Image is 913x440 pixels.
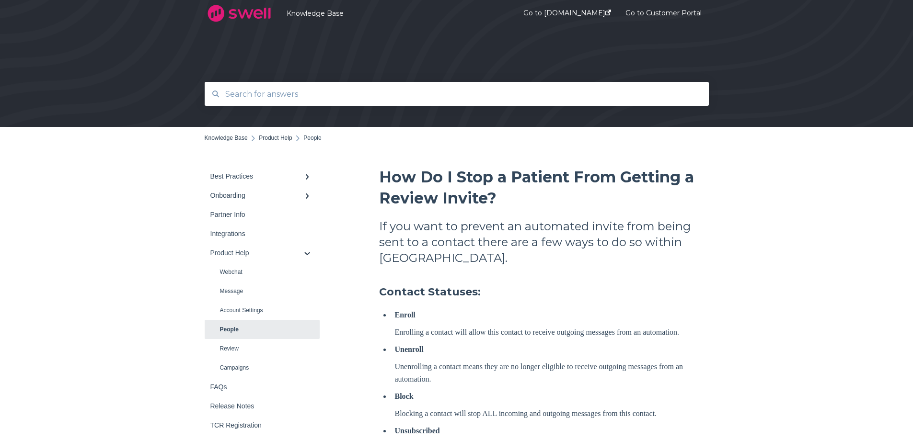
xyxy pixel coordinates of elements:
[205,167,320,186] a: Best Practices
[395,345,424,353] strong: Unenroll
[395,407,709,420] p: Blocking a contact will stop ALL incoming and outgoing messages from this contact.
[210,172,304,180] div: Best Practices
[210,211,304,218] div: Partner Info
[210,192,304,199] div: Onboarding
[205,396,320,416] a: Release Notes
[205,1,274,25] img: company logo
[259,135,292,141] a: Product Help
[210,421,304,429] div: TCR Registration
[205,243,320,262] a: Product Help
[205,282,320,301] a: Message
[379,285,481,298] strong: Contact Statuses:
[210,383,304,391] div: FAQs
[210,402,304,410] div: Release Notes
[205,205,320,224] a: Partner Info
[287,9,495,18] a: Knowledge Base
[395,326,709,338] p: Enrolling a contact will allow this contact to receive outgoing messages from an automation.
[205,416,320,435] a: TCR Registration
[395,311,416,319] strong: Enroll
[205,320,320,339] a: People
[395,392,414,400] strong: Block
[379,168,694,207] span: How Do I Stop a Patient From Getting a Review Invite?
[205,224,320,243] a: Integrations
[210,249,304,257] div: Product Help
[205,262,320,282] a: Webchat
[220,84,694,104] input: Search for answers
[205,135,248,141] a: Knowledge Base
[379,218,709,266] h2: If you want to prevent an automated invite from being sent to a contact there are a few ways to d...
[205,339,320,358] a: Review
[395,361,709,385] p: Unenrolling a contact means they are no longer eligible to receive outgoing messages from an auto...
[205,358,320,377] a: Campaigns
[205,301,320,320] a: Account Settings
[210,230,304,237] div: Integrations
[303,135,321,141] span: People
[205,186,320,205] a: Onboarding
[205,377,320,396] a: FAQs
[395,427,440,435] strong: Unsubscribed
